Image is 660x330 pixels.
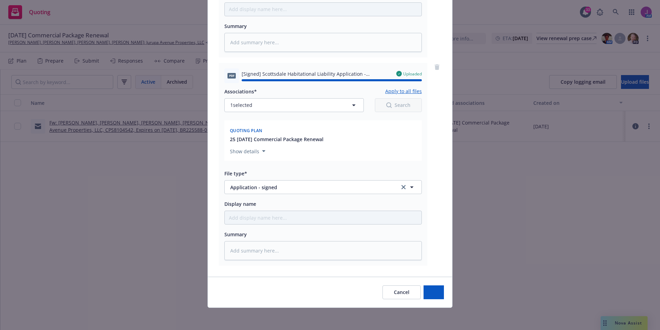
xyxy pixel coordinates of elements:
[433,63,441,71] a: remove
[224,170,247,177] span: File type*
[225,211,421,224] input: Add display name here...
[224,98,364,112] button: 1selected
[224,23,247,29] span: Summary
[230,101,252,109] span: 1 selected
[382,285,421,299] button: Cancel
[399,183,408,191] a: clear selection
[242,70,391,77] span: [Signed] Scottsdale Habitational Liability Application - [PERSON_NAME],.pdf
[230,128,262,134] span: Quoting plan
[230,184,390,191] span: Application - signed
[225,3,421,16] input: Add display name here...
[424,285,444,299] button: Add files
[403,71,422,77] span: Uploaded
[424,289,444,295] span: Add files
[227,147,268,155] button: Show details
[224,231,247,238] span: Summary
[227,73,236,78] span: pdf
[224,88,257,95] span: Associations*
[394,289,409,295] span: Cancel
[224,180,422,194] button: Application - signedclear selection
[230,136,323,143] button: 25 [DATE] Commercial Package Renewal
[385,87,422,95] button: Apply to all files
[224,201,256,207] span: Display name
